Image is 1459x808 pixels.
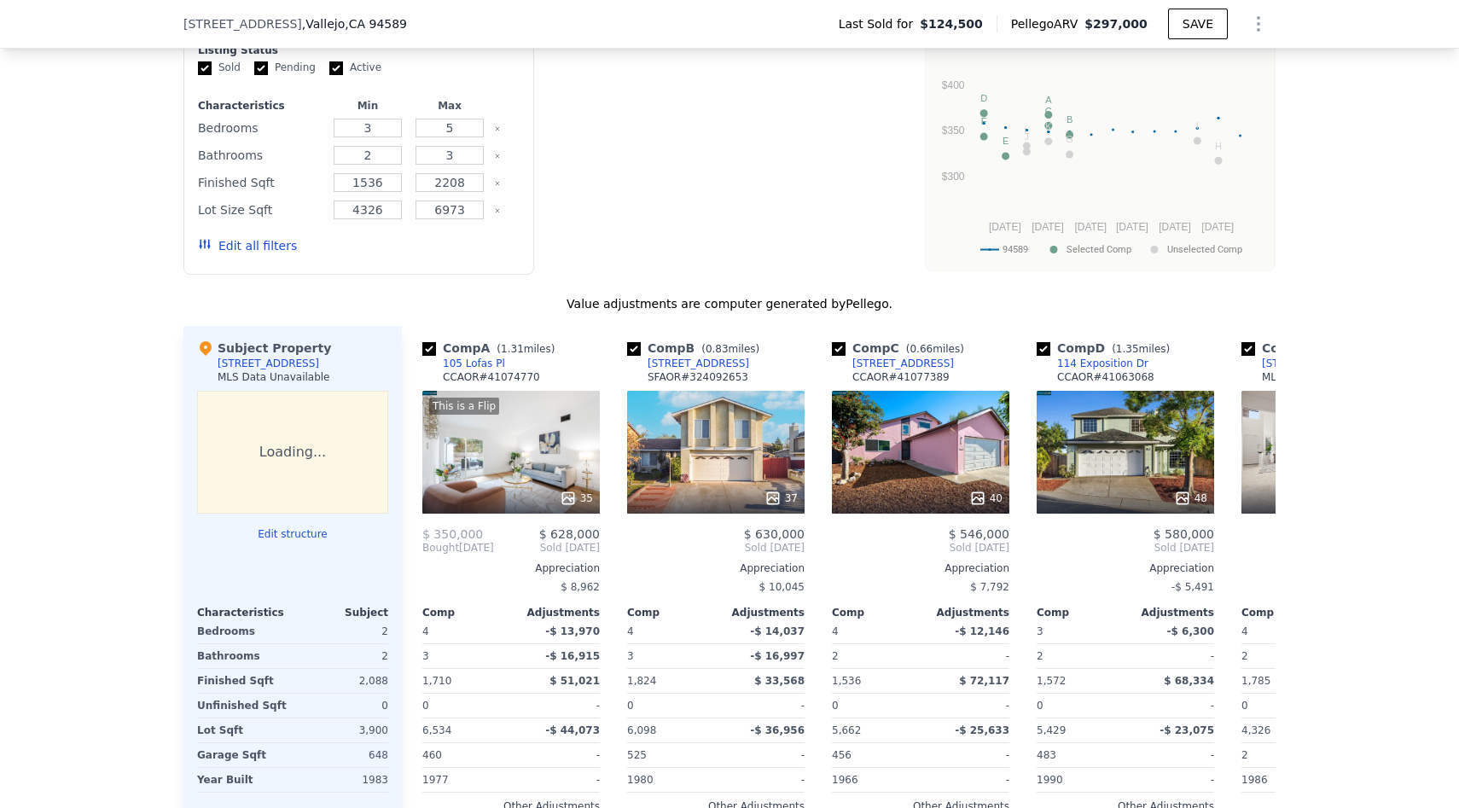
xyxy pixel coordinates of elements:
span: 0 [1241,700,1248,712]
span: , Vallejo [302,15,407,32]
div: Loading... [197,391,388,514]
span: 5,429 [1037,724,1066,736]
div: Finished Sqft [197,669,289,693]
text: [DATE] [1032,221,1064,233]
span: -$ 12,146 [955,625,1009,637]
div: 1983 [296,768,388,792]
span: 4 [1241,625,1248,637]
div: - [924,644,1009,668]
span: 0 [1037,700,1043,712]
span: 1.31 [501,343,524,355]
text: I [1196,120,1199,131]
div: SFAOR # 324092653 [648,370,748,384]
div: Comp [832,606,921,619]
div: CCAOR # 41063068 [1057,370,1154,384]
span: 1,536 [832,675,861,687]
span: $ 51,021 [549,675,600,687]
text: F [981,116,987,126]
div: Lot Sqft [197,718,289,742]
div: Adjustments [1125,606,1214,619]
span: -$ 16,997 [750,650,805,662]
span: 2 [1241,749,1248,761]
div: 2 [1241,644,1327,668]
span: 1.35 [1116,343,1139,355]
div: [STREET_ADDRESS] [1262,357,1363,370]
span: 525 [627,749,647,761]
div: Comp D [1037,340,1177,357]
div: - [719,743,805,767]
span: ( miles) [695,343,766,355]
div: 1977 [422,768,508,792]
div: - [1129,694,1214,718]
text: E [1003,136,1009,146]
span: $ 8,962 [561,581,600,593]
text: J [1025,131,1030,142]
text: B [1067,114,1072,125]
div: Subject [293,606,388,619]
span: $ 628,000 [539,527,600,541]
text: K [1045,121,1052,131]
div: Appreciation [627,561,805,575]
span: [STREET_ADDRESS] [183,15,302,32]
div: [DATE] [422,541,494,555]
div: Comp C [832,340,971,357]
div: Value adjustments are computer generated by Pellego . [183,295,1276,312]
div: 114 Exposition Dr [1057,357,1148,370]
span: 4,326 [1241,724,1270,736]
span: 6,098 [627,724,656,736]
span: $ 72,117 [959,675,1009,687]
span: 4 [422,625,429,637]
div: Adjustments [921,606,1009,619]
svg: A chart. [936,54,1264,267]
button: Show Options [1241,7,1276,41]
span: 0.66 [910,343,933,355]
a: 114 Exposition Dr [1037,357,1148,370]
a: 105 Lofas Pl [422,357,505,370]
span: 1,824 [627,675,656,687]
button: Clear [494,180,501,187]
text: [DATE] [989,221,1021,233]
text: Unselected Comp [1167,244,1242,255]
button: Edit structure [197,527,388,541]
div: - [719,768,805,792]
button: SAVE [1168,9,1228,39]
input: Sold [198,61,212,75]
span: -$ 13,970 [545,625,600,637]
span: 4 [832,625,839,637]
div: Appreciation [1241,561,1419,575]
span: $ 33,568 [754,675,805,687]
span: 0 [627,700,634,712]
span: $ 10,045 [759,581,805,593]
span: , CA 94589 [345,17,407,31]
div: 48 [1174,490,1207,507]
div: - [924,694,1009,718]
div: 1986 [1241,768,1327,792]
div: Bathrooms [198,143,323,167]
div: Finished Sqft [198,171,323,195]
div: MLSListings, Inc. # ML81971510 [1262,370,1422,384]
span: 456 [832,749,852,761]
div: Max [412,99,487,113]
text: [DATE] [1116,221,1148,233]
div: - [1129,644,1214,668]
div: 37 [764,490,798,507]
div: Characteristics [198,99,323,113]
span: 483 [1037,749,1056,761]
span: Sold [DATE] [627,541,805,555]
span: -$ 6,300 [1167,625,1214,637]
div: - [924,768,1009,792]
div: 2 [296,644,388,668]
div: Adjustments [511,606,600,619]
div: Bathrooms [197,644,289,668]
div: 0 [296,694,388,718]
text: H [1215,141,1222,151]
div: Comp [1241,606,1330,619]
text: D [980,93,987,103]
div: Garage Sqft [197,743,289,767]
text: $350 [942,125,965,137]
span: -$ 25,633 [955,724,1009,736]
span: Bought [422,541,459,555]
span: 5,662 [832,724,861,736]
div: Comp [1037,606,1125,619]
div: Bedrooms [197,619,289,643]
